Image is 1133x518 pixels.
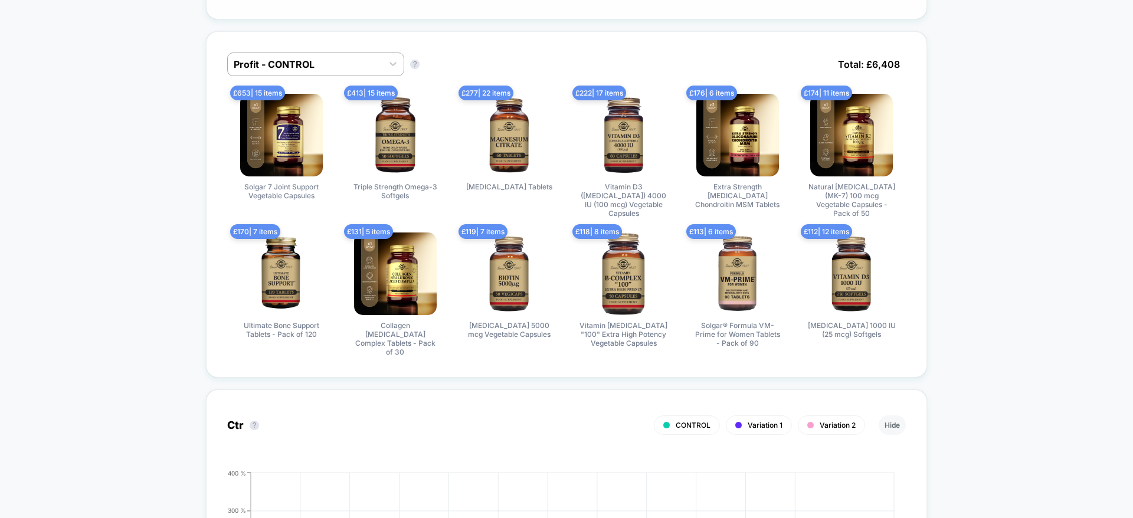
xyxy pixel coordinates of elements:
[579,321,668,347] span: Vitamin [MEDICAL_DATA] "100" Extra High Potency Vegetable Capsules
[810,232,893,315] img: Vitamin D3 1000 IU (25 mcg) Softgels
[820,421,856,430] span: Variation 2
[344,224,393,239] span: £ 131 | 5 items
[801,224,852,239] span: £ 112 | 12 items
[572,86,626,100] span: £ 222 | 17 items
[693,182,782,209] span: Extra Strength [MEDICAL_DATA] Chondroitin MSM Tablets
[459,86,513,100] span: £ 277 | 22 items
[237,182,326,200] span: Solgar 7 Joint Support Vegetable Capsules
[686,224,736,239] span: £ 113 | 6 items
[240,232,323,315] img: Ultimate Bone Support Tablets - Pack of 120
[807,321,896,339] span: [MEDICAL_DATA] 1000 IU (25 mcg) Softgels
[354,232,437,315] img: Collagen Hyaluronic Acid Complex Tablets - Pack of 30
[676,421,710,430] span: CONTROL
[237,321,326,339] span: Ultimate Bone Support Tablets - Pack of 120
[240,94,323,176] img: Solgar 7 Joint Support Vegetable Capsules
[468,94,551,176] img: Magnesium Citrate Tablets
[810,94,893,176] img: Natural Vitamin K2 (MK-7) 100 mcg Vegetable Capsules - Pack of 50
[228,469,246,476] tspan: 400 %
[465,321,554,339] span: [MEDICAL_DATA] 5000 mcg Vegetable Capsules
[468,232,551,315] img: Biotin 5000 mcg Vegetable Capsules
[459,224,507,239] span: £ 119 | 7 items
[351,182,440,200] span: Triple Strength Omega-3 Softgels
[693,321,782,347] span: Solgar® Formula VM-Prime for Women Tablets - Pack of 90
[466,182,552,191] span: [MEDICAL_DATA] Tablets
[807,182,896,218] span: Natural [MEDICAL_DATA] (MK-7) 100 mcg Vegetable Capsules - Pack of 50
[832,53,906,76] span: Total: £ 6,408
[748,421,782,430] span: Variation 1
[230,86,285,100] span: £ 653 | 15 items
[696,94,779,176] img: Extra Strength Glucosamine Chondroitin MSM Tablets
[354,94,437,176] img: Triple Strength Omega-3 Softgels
[686,86,737,100] span: £ 176 | 6 items
[410,60,420,69] button: ?
[250,421,259,430] button: ?
[879,415,906,435] button: Hide
[230,224,280,239] span: £ 170 | 7 items
[582,94,665,176] img: Vitamin D3 (Cholecalciferol) 4000 IU (100 mcg) Vegetable Capsules
[696,232,779,315] img: Solgar® Formula VM-Prime for Women Tablets - Pack of 90
[351,321,440,356] span: Collagen [MEDICAL_DATA] Complex Tablets - Pack of 30
[228,507,246,514] tspan: 300 %
[344,86,398,100] span: £ 413 | 15 items
[801,86,852,100] span: £ 174 | 11 items
[579,182,668,218] span: Vitamin D3 ([MEDICAL_DATA]) 4000 IU (100 mcg) Vegetable Capsules
[572,224,622,239] span: £ 118 | 8 items
[582,232,665,315] img: Vitamin B-Complex "100" Extra High Potency Vegetable Capsules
